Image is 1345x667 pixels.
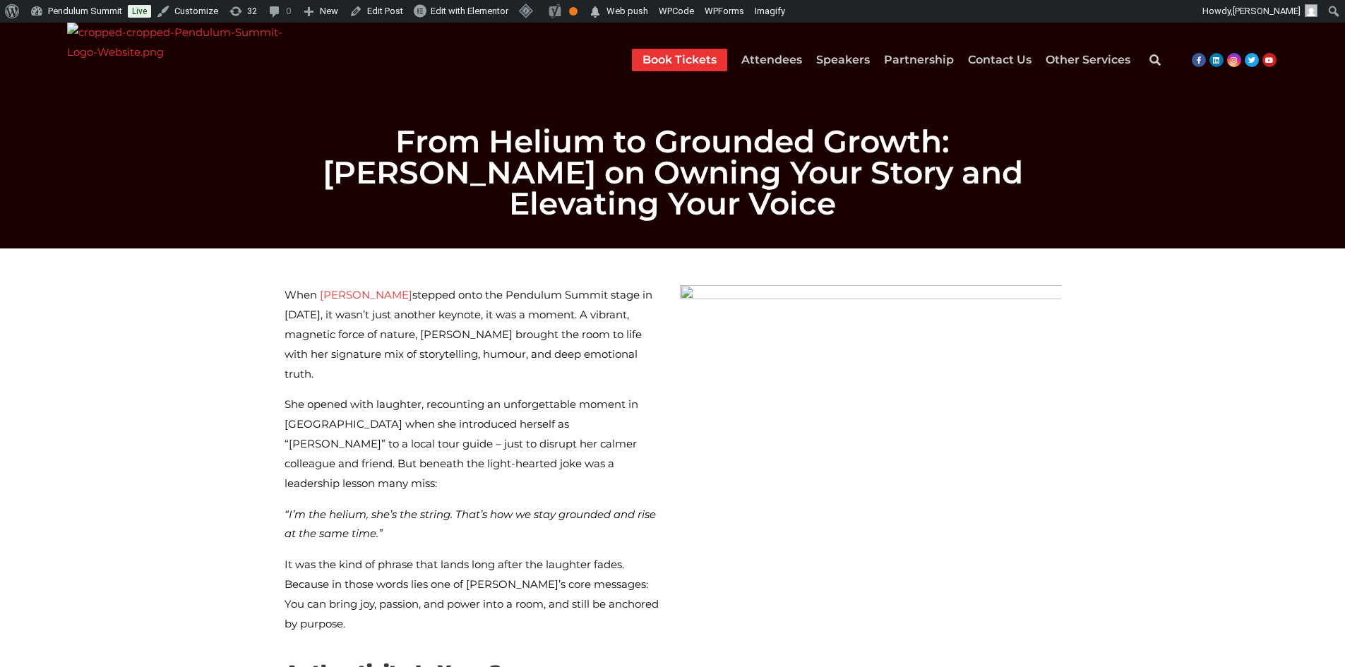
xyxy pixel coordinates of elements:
[741,49,802,71] a: Attendees
[569,7,578,16] div: OK
[816,49,870,71] a: Speakers
[632,49,1130,71] nav: Menu
[968,49,1032,71] a: Contact Us
[285,288,317,301] span: When
[588,2,602,22] span: 
[431,6,508,16] span: Edit with Elementor
[285,507,656,541] span: “I’m the helium, she’s the string. That’s how we stay grounded and rise at the same time.”
[128,5,151,18] a: Live
[285,288,652,380] span: stepped onto the Pendulum Summit stage in [DATE], it wasn’t just another keynote, it was a moment...
[1233,6,1301,16] span: [PERSON_NAME]
[285,558,659,630] span: It was the kind of phrase that lands long after the laughter fades. Because in those words lies o...
[285,397,638,489] span: She opened with laughter, recounting an unforgettable moment in [GEOGRAPHIC_DATA] when she introd...
[1046,49,1130,71] a: Other Services
[277,126,1068,219] h1: From Helium to Grounded Growth: [PERSON_NAME] on Owning Your Story and Elevating Your Voice
[317,288,412,301] a: [PERSON_NAME]
[67,23,285,97] img: cropped-cropped-Pendulum-Summit-Logo-Website.png
[884,49,954,71] a: Partnership
[1141,46,1169,74] div: Search
[642,49,717,71] a: Book Tickets
[320,288,412,301] span: [PERSON_NAME]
